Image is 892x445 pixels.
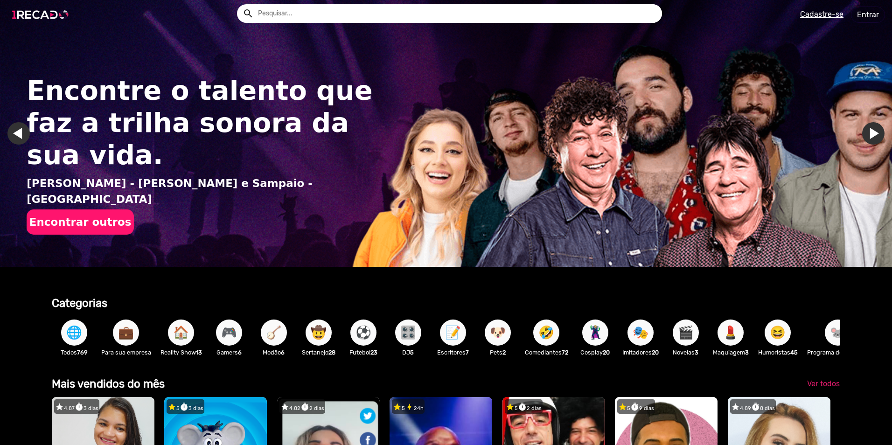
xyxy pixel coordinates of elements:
[830,320,846,346] span: 🐭
[807,379,840,388] span: Ver todos
[587,320,603,346] span: 🦹🏼‍♀️
[490,320,506,346] span: 🐶
[627,320,654,346] button: 🎭
[66,320,82,346] span: 🌐
[758,348,798,357] p: Humoristas
[825,320,851,346] button: 🐭
[216,320,242,346] button: 🎮
[266,320,282,346] span: 🪕
[562,349,568,356] b: 72
[718,320,744,346] button: 💄
[745,349,749,356] b: 3
[622,348,659,357] p: Imitadores
[466,349,469,356] b: 7
[485,320,511,346] button: 🐶
[239,5,256,21] button: Example home icon
[7,122,30,145] a: Ir para o último slide
[800,10,843,19] u: Cadastre-se
[61,320,87,346] button: 🌐
[633,320,648,346] span: 🎭
[790,349,798,356] b: 45
[445,320,461,346] span: 📝
[306,320,332,346] button: 🤠
[113,320,139,346] button: 💼
[652,349,659,356] b: 20
[582,320,608,346] button: 🦹🏼‍♀️
[355,320,371,346] span: ⚽
[395,320,421,346] button: 🎛️
[346,348,381,357] p: Futebol
[525,348,568,357] p: Comediantes
[196,349,202,356] b: 13
[238,349,242,356] b: 6
[713,348,749,357] p: Maquiagem
[410,349,414,356] b: 5
[301,348,336,357] p: Sertanejo
[440,320,466,346] button: 📝
[173,320,189,346] span: 🏠
[695,349,698,356] b: 3
[261,320,287,346] button: 🪕
[851,7,885,23] a: Entrar
[400,320,416,346] span: 🎛️
[603,349,610,356] b: 20
[160,348,202,357] p: Reality Show
[668,348,704,357] p: Novelas
[221,320,237,346] span: 🎮
[350,320,376,346] button: ⚽
[480,348,516,357] p: Pets
[52,377,165,390] b: Mais vendidos do mês
[678,320,694,346] span: 🎬
[27,175,383,208] p: [PERSON_NAME] - [PERSON_NAME] e Sampaio - [GEOGRAPHIC_DATA]
[862,122,885,145] a: Ir para o próximo slide
[723,320,739,346] span: 💄
[390,348,426,357] p: DJ
[118,320,134,346] span: 💼
[27,209,133,235] button: Encontrar outros
[502,349,506,356] b: 2
[435,348,471,357] p: Escritores
[56,348,92,357] p: Todos
[311,320,327,346] span: 🤠
[765,320,791,346] button: 😆
[52,297,107,310] b: Categorias
[770,320,786,346] span: 😆
[243,8,254,19] mat-icon: Example home icon
[807,348,869,357] p: Programa do Ratinho
[168,320,194,346] button: 🏠
[211,348,247,357] p: Gamers
[370,349,377,356] b: 23
[673,320,699,346] button: 🎬
[281,349,285,356] b: 6
[328,349,335,356] b: 28
[533,320,559,346] button: 🤣
[101,348,151,357] p: Para sua empresa
[256,348,292,357] p: Modão
[27,75,383,171] h1: Encontre o talento que faz a trilha sonora da sua vida.
[77,349,88,356] b: 769
[251,4,662,23] input: Pesquisar...
[578,348,613,357] p: Cosplay
[538,320,554,346] span: 🤣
